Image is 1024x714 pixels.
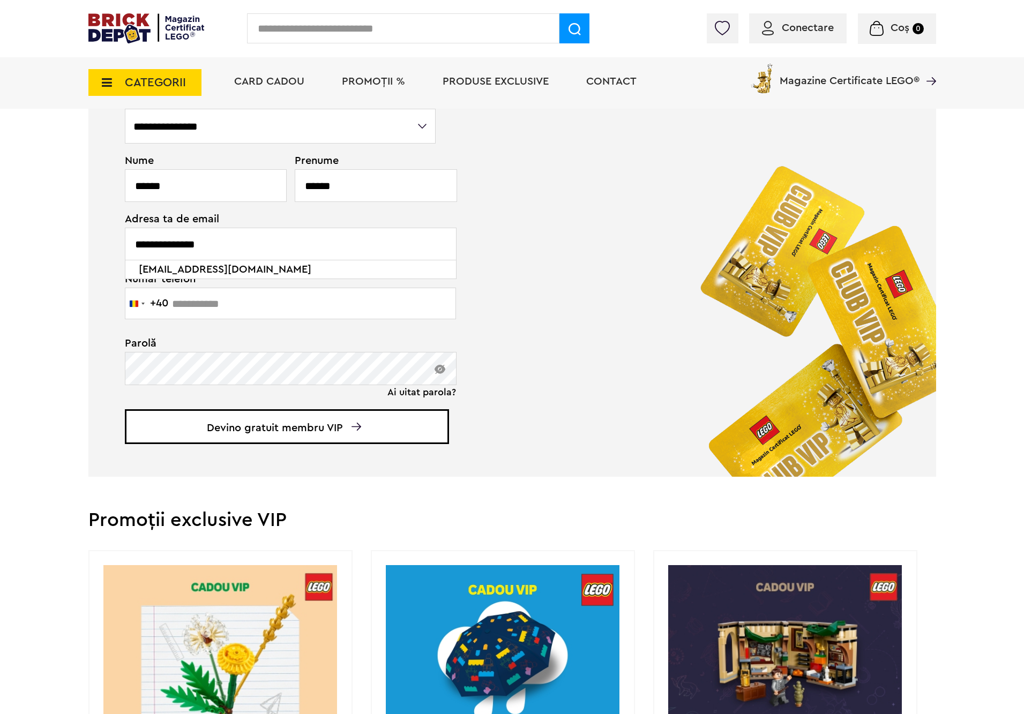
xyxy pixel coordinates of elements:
span: Adresa ta de email [125,214,437,224]
span: Conectare [782,22,834,33]
h2: Promoții exclusive VIP [88,510,936,530]
div: +40 [150,298,168,309]
a: Produse exclusive [443,76,549,87]
a: Conectare [762,22,834,33]
span: CATEGORII [125,77,186,88]
small: 0 [913,23,924,34]
span: Devino gratuit membru VIP [125,409,449,444]
a: Card Cadou [234,76,304,87]
span: Nume [125,155,281,166]
li: [EMAIL_ADDRESS][DOMAIN_NAME] [135,260,447,279]
span: Parolă [125,338,437,349]
a: Magazine Certificate LEGO® [920,62,936,72]
span: Magazine Certificate LEGO® [780,62,920,86]
img: vip_page_image [683,148,936,477]
a: Ai uitat parola? [387,387,456,397]
a: PROMOȚII % [342,76,405,87]
img: Arrow%20-%20Down.svg [352,423,361,431]
a: Contact [586,76,637,87]
span: Coș [891,22,909,33]
button: Selected country [125,288,168,319]
span: Prenume [295,155,437,166]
